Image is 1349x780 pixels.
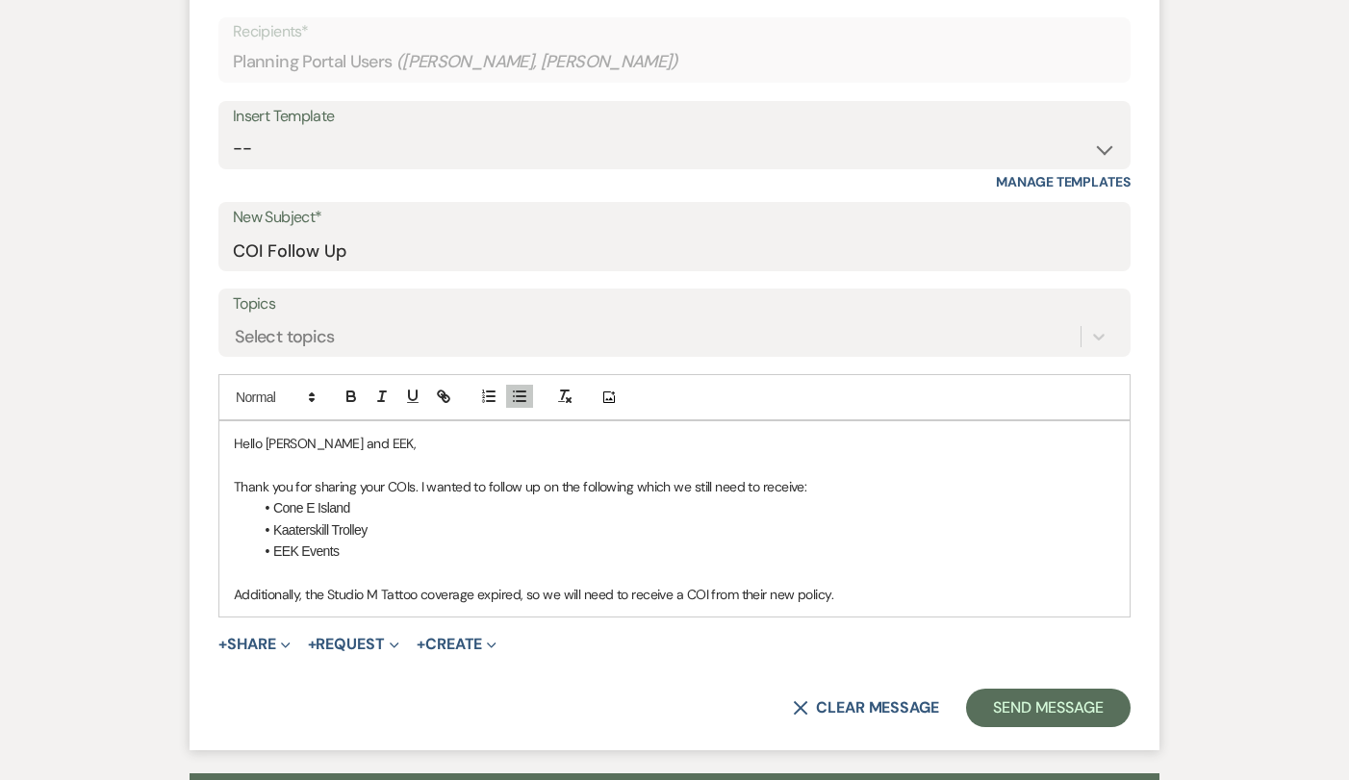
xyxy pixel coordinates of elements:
li: EEK Events [253,541,1115,562]
button: Share [218,637,291,652]
p: Thank you for sharing your COIs. I wanted to follow up on the following which we still need to re... [234,476,1115,497]
button: Request [308,637,399,652]
div: Insert Template [233,103,1116,131]
div: Select topics [235,324,335,350]
button: Create [417,637,496,652]
span: + [417,637,425,652]
div: Planning Portal Users [233,43,1116,81]
li: Cone E Island [253,497,1115,518]
label: Topics [233,290,1116,318]
span: ( [PERSON_NAME], [PERSON_NAME] ) [396,49,679,75]
button: Clear message [793,700,939,716]
p: Hello [PERSON_NAME] and EEK, [234,433,1115,454]
a: Manage Templates [996,173,1131,190]
span: + [308,637,317,652]
label: New Subject* [233,204,1116,232]
span: + [218,637,227,652]
p: Additionally, the Studio M Tattoo coverage expired, so we will need to receive a COI from their n... [234,584,1115,605]
button: Send Message [966,689,1131,727]
p: Recipients* [233,19,1116,44]
li: Kaaterskill Trolley [253,519,1115,541]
